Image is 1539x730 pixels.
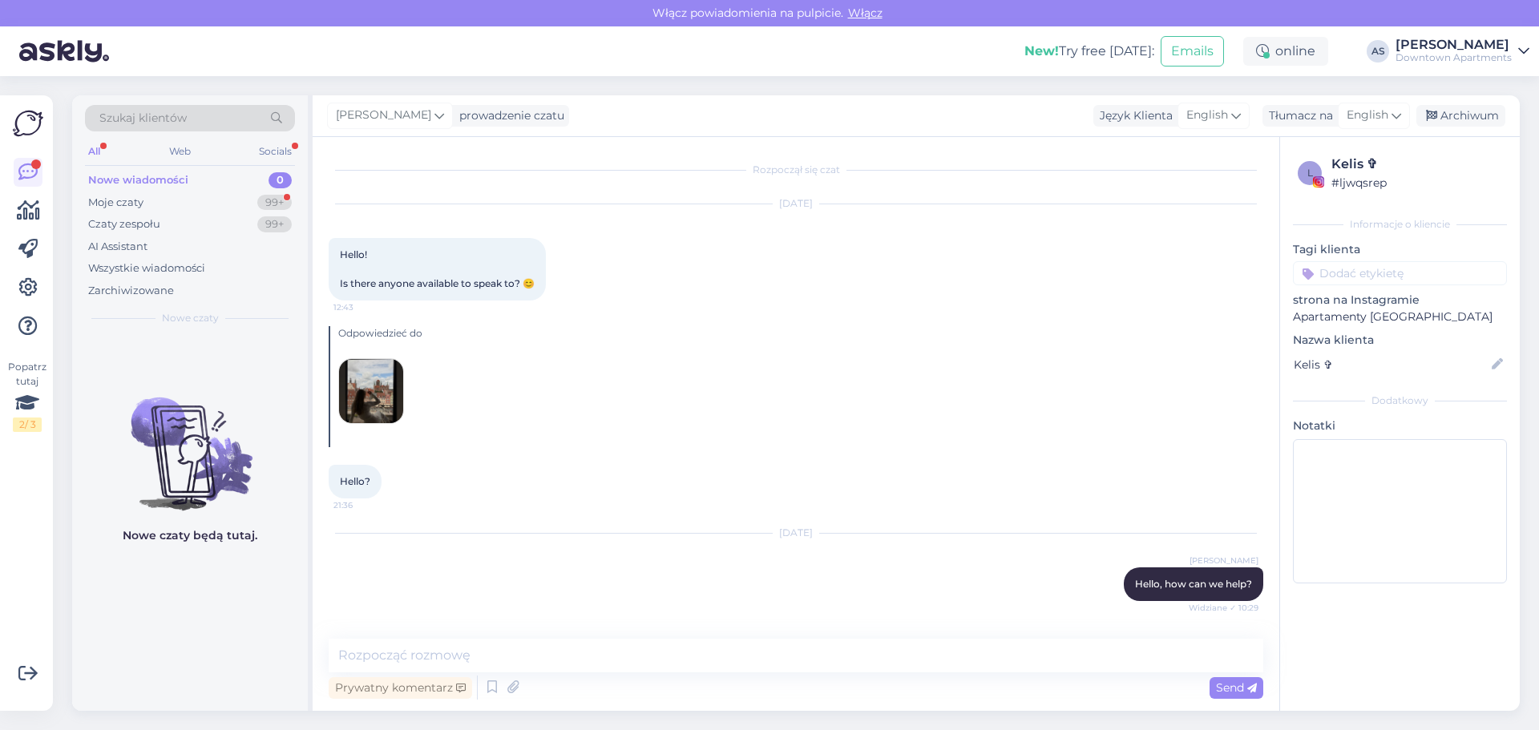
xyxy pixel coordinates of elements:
img: No chats [72,369,308,513]
span: Włącz [843,6,887,20]
a: [PERSON_NAME]Downtown Apartments [1396,38,1529,64]
div: [DATE] [329,196,1263,211]
button: Emails [1161,36,1224,67]
span: 21:36 [333,499,394,511]
p: Notatki [1293,417,1507,434]
div: # ljwqsrep [1331,174,1502,192]
div: Informacje o kliencie [1293,217,1507,232]
span: Hello? [340,475,370,487]
div: AI Assistant [88,239,147,255]
span: [PERSON_NAME] [1190,555,1258,567]
div: Kelis ✞ [1331,155,1502,174]
p: Nowe czaty będą tutaj. [123,527,257,544]
span: Hello! Is there anyone available to speak to? 😊 [340,248,535,289]
p: Apartamenty [GEOGRAPHIC_DATA] [1293,309,1507,325]
p: Nazwa klienta [1293,332,1507,349]
div: Downtown Apartments [1396,51,1512,64]
span: 12:43 [333,301,394,313]
span: Hello, how can we help? [1135,578,1252,590]
div: AS [1367,40,1389,63]
div: Popatrz tutaj [13,360,42,432]
div: Nowe wiadomości [88,172,188,188]
b: New! [1024,43,1059,58]
span: Send [1216,680,1257,695]
div: Dodatkowy [1293,393,1507,408]
div: [DATE] [329,526,1263,540]
div: Język Klienta [1093,107,1173,124]
span: English [1186,107,1228,124]
div: 0 [269,172,292,188]
div: Rozpoczął się czat [329,163,1263,177]
div: Tłumacz na [1262,107,1333,124]
div: [PERSON_NAME] [1396,38,1512,51]
div: Wszystkie wiadomości [88,260,205,276]
div: prowadzenie czatu [453,107,564,124]
span: l [1307,167,1313,179]
div: 2 / 3 [13,417,42,432]
input: Dodać etykietę [1293,261,1507,285]
img: attachment [339,359,403,423]
div: Archiwum [1416,105,1505,127]
div: Zarchiwizowane [88,283,174,299]
span: Widziane ✓ 10:29 [1189,602,1258,614]
div: All [85,141,103,162]
div: Prywatny komentarz [329,677,472,699]
p: strona na Instagramie [1293,292,1507,309]
p: Tagi klienta [1293,241,1507,258]
div: Moje czaty [88,195,143,211]
input: Dodaj nazwę [1294,356,1489,373]
div: 99+ [257,195,292,211]
span: English [1347,107,1388,124]
div: Try free [DATE]: [1024,42,1154,61]
span: Nowe czaty [162,311,219,325]
span: Szukaj klientów [99,110,187,127]
span: [PERSON_NAME] [336,107,431,124]
div: Socials [256,141,295,162]
img: Askly Logo [13,108,43,139]
div: online [1243,37,1328,66]
div: Czaty zespołu [88,216,160,232]
div: 99+ [257,216,292,232]
div: Odpowiedzieć do [338,326,1263,341]
div: Web [166,141,194,162]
